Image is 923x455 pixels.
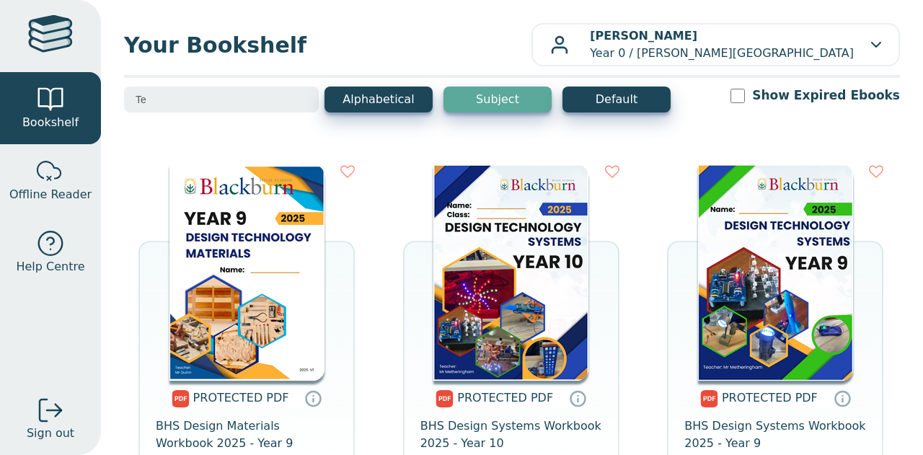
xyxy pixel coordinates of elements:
[156,418,337,452] span: BHS Design Materials Workbook 2025 - Year 9
[16,258,84,275] span: Help Centre
[9,186,92,203] span: Offline Reader
[27,425,74,442] span: Sign out
[590,27,854,62] p: Year 0 / [PERSON_NAME][GEOGRAPHIC_DATA]
[531,23,900,66] button: [PERSON_NAME]Year 0 / [PERSON_NAME][GEOGRAPHIC_DATA]
[684,418,866,452] span: BHS Design Systems Workbook 2025 - Year 9
[700,390,718,407] img: pdf.svg
[698,164,853,381] img: 88cacb29-eb92-468e-b212-30191858c6a2.png
[433,164,588,381] img: 631bba30-5f9e-4705-bf5b-f118651103ff.png
[436,390,454,407] img: pdf.svg
[324,87,433,112] button: Alphabetical
[22,114,79,131] span: Bookshelf
[722,391,818,405] span: PROTECTED PDF
[124,87,319,112] input: Search bookshelf (E.g: psychology)
[569,389,586,407] a: Protected PDFs cannot be printed, copied or shared. They can be accessed online through Education...
[752,87,900,105] label: Show Expired Ebooks
[443,87,552,112] button: Subject
[304,389,322,407] a: Protected PDFs cannot be printed, copied or shared. They can be accessed online through Education...
[457,391,553,405] span: PROTECTED PDF
[124,29,531,61] span: Your Bookshelf
[590,29,697,43] b: [PERSON_NAME]
[169,164,324,381] img: 2da8647a-40f0-4544-9499-ce69a9aab6e2.png
[420,418,602,452] span: BHS Design Systems Workbook 2025 - Year 10
[834,389,851,407] a: Protected PDFs cannot be printed, copied or shared. They can be accessed online through Education...
[562,87,671,112] button: Default
[193,391,289,405] span: PROTECTED PDF
[172,390,190,407] img: pdf.svg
